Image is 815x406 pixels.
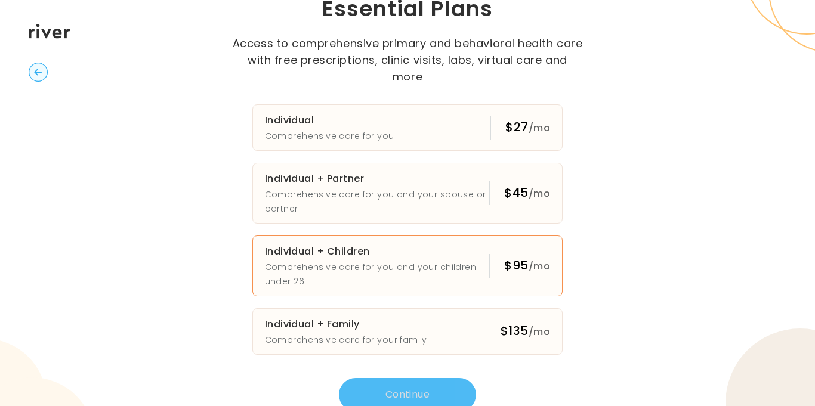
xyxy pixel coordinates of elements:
[529,121,550,135] span: /mo
[252,235,563,296] button: Individual + ChildrenComprehensive care for you and your children under 26$95/mo
[265,171,490,187] h3: Individual + Partner
[265,260,490,289] p: Comprehensive care for you and your children under 26
[505,119,550,137] div: $27
[529,187,550,200] span: /mo
[265,333,427,347] p: Comprehensive care for your family
[231,35,584,85] p: Access to comprehensive primary and behavioral health care with free prescriptions, clinic visits...
[501,323,550,340] div: $135
[252,163,563,224] button: Individual + PartnerComprehensive care for you and your spouse or partner$45/mo
[252,104,563,151] button: IndividualComprehensive care for you$27/mo
[252,308,563,355] button: Individual + FamilyComprehensive care for your family$135/mo
[265,129,394,143] p: Comprehensive care for you
[265,112,394,129] h3: Individual
[529,325,550,339] span: /mo
[265,243,490,260] h3: Individual + Children
[265,187,490,216] p: Comprehensive care for you and your spouse or partner
[265,316,427,333] h3: Individual + Family
[504,184,550,202] div: $45
[504,257,550,275] div: $95
[529,259,550,273] span: /mo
